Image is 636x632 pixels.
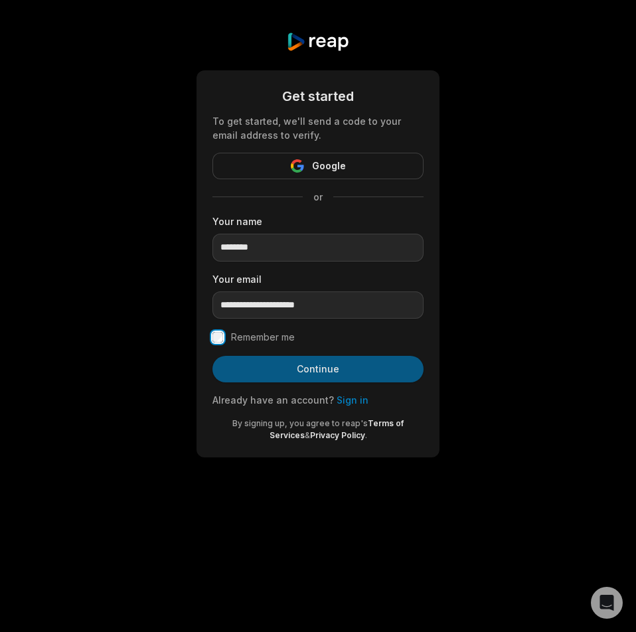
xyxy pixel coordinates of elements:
button: Continue [212,356,424,382]
label: Your name [212,214,424,228]
span: & [305,430,310,440]
div: Get started [212,86,424,106]
span: . [365,430,367,440]
span: or [303,190,333,204]
img: reap [286,32,349,52]
span: By signing up, you agree to reap's [232,418,368,428]
div: To get started, we'll send a code to your email address to verify. [212,114,424,142]
span: Google [312,158,346,174]
a: Sign in [337,394,368,406]
div: Open Intercom Messenger [591,587,623,619]
label: Your email [212,272,424,286]
button: Google [212,153,424,179]
span: Already have an account? [212,394,334,406]
label: Remember me [231,329,295,345]
a: Privacy Policy [310,430,365,440]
